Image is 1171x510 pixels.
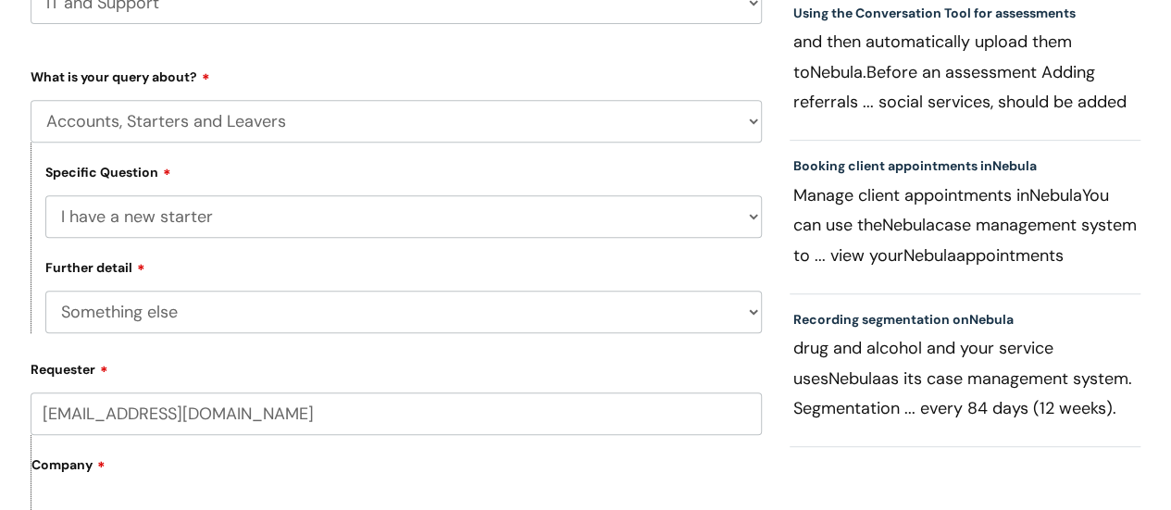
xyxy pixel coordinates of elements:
label: What is your query about? [31,63,762,85]
label: Specific Question [45,162,171,180]
span: Nebula [1029,184,1082,206]
a: Recording segmentation onNebula [793,311,1014,328]
label: Further detail [45,257,145,276]
label: Company [31,451,762,492]
span: Nebula [969,311,1014,328]
label: Requester [31,355,762,378]
p: and then automatically upload them to Before an assessment Adding referrals ... social services, ... [793,27,1138,116]
input: Email [31,392,762,435]
p: Manage client appointments in You can use the case management system to ... view your appointment... [793,180,1138,269]
span: Nebula. [810,61,866,83]
a: Using the Conversation Tool for assessments [793,5,1076,21]
a: Booking client appointments inNebula [793,157,1037,174]
span: Nebula [903,244,956,267]
span: Nebula [828,367,881,390]
p: drug and alcohol and your service uses as its case management system. Segmentation ... every 84 d... [793,333,1138,422]
span: Nebula [992,157,1037,174]
span: Nebula [882,214,935,236]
